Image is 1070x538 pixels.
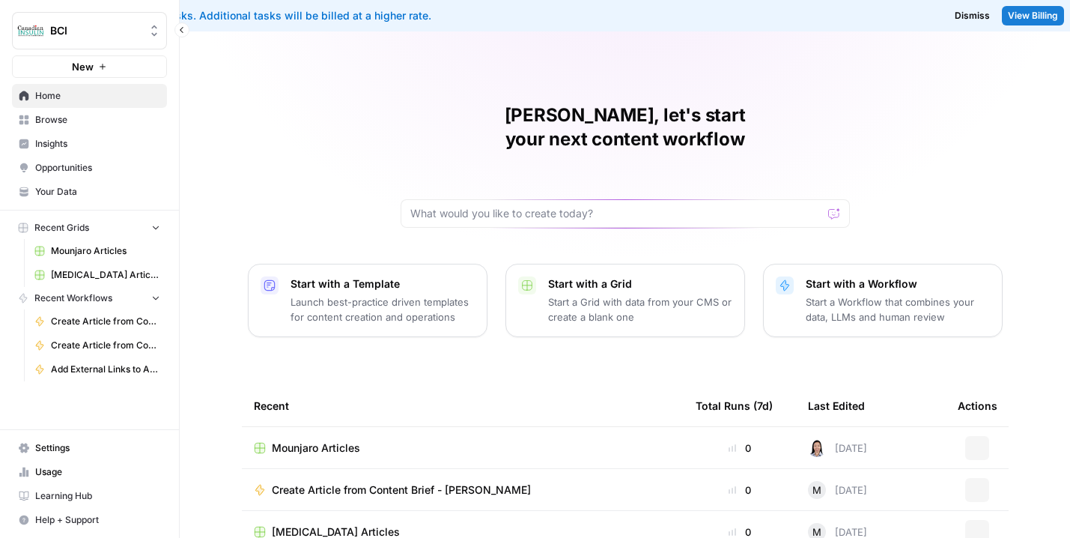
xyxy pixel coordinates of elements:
a: Settings [12,436,167,460]
span: Dismiss [955,9,990,22]
div: 0 [696,441,784,456]
span: Insights [35,137,160,151]
img: BCI Logo [17,17,44,44]
a: Home [12,84,167,108]
span: Your Data [35,185,160,199]
a: Add External Links to Article [28,357,167,381]
div: Actions [958,385,997,426]
span: BCI [50,23,141,38]
a: Mounjaro Articles [28,239,167,263]
span: New [72,59,94,74]
button: Start with a WorkflowStart a Workflow that combines your data, LLMs and human review [763,264,1003,337]
span: Recent Workflows [34,291,112,305]
a: Mounjaro Articles [254,441,672,456]
span: Opportunities [35,161,160,175]
p: Start a Workflow that combines your data, LLMs and human review [806,294,990,324]
span: Add External Links to Article [51,363,160,376]
div: [DATE] [808,439,867,457]
a: Create Article from Content Brief - [PERSON_NAME] [28,309,167,333]
button: Recent Grids [12,217,167,239]
img: o5ihwofzv8qs9qx8tgaced5xajsg [808,439,826,457]
a: Create Article from Content Brief - [PERSON_NAME] [254,483,672,498]
button: Workspace: BCI [12,12,167,49]
a: Create Article from Content Brief - [MEDICAL_DATA] [28,333,167,357]
div: You've used your included tasks. Additional tasks will be billed at a higher rate. [12,8,687,23]
span: Help + Support [35,513,160,527]
p: Start a Grid with data from your CMS or create a blank one [548,294,732,324]
span: Home [35,89,160,103]
span: Recent Grids [34,221,89,235]
span: M [812,483,821,498]
button: Dismiss [949,6,996,25]
a: Browse [12,108,167,132]
button: Start with a GridStart a Grid with data from your CMS or create a blank one [505,264,745,337]
button: Start with a TemplateLaunch best-practice driven templates for content creation and operations [248,264,487,337]
span: Create Article from Content Brief - [PERSON_NAME] [51,315,160,328]
span: Mounjaro Articles [272,441,360,456]
p: Start with a Workflow [806,276,990,291]
span: Create Article from Content Brief - [PERSON_NAME] [272,483,531,498]
span: Create Article from Content Brief - [MEDICAL_DATA] [51,339,160,352]
button: New [12,55,167,78]
a: Usage [12,460,167,484]
input: What would you like to create today? [410,206,822,221]
div: Recent [254,385,672,426]
div: [DATE] [808,481,867,499]
span: Learning Hub [35,489,160,503]
a: Your Data [12,180,167,204]
span: Browse [35,113,160,127]
h1: [PERSON_NAME], let's start your next content workflow [401,103,850,151]
a: Learning Hub [12,484,167,508]
button: Help + Support [12,508,167,532]
a: Insights [12,132,167,156]
a: Opportunities [12,156,167,180]
a: [MEDICAL_DATA] Articles [28,263,167,287]
p: Start with a Grid [548,276,732,291]
button: Recent Workflows [12,287,167,309]
span: View Billing [1008,9,1058,22]
p: Launch best-practice driven templates for content creation and operations [291,294,475,324]
span: Mounjaro Articles [51,244,160,258]
div: Last Edited [808,385,865,426]
a: View Billing [1002,6,1064,25]
div: Total Runs (7d) [696,385,773,426]
span: Settings [35,441,160,455]
p: Start with a Template [291,276,475,291]
div: 0 [696,483,784,498]
span: Usage [35,465,160,479]
span: [MEDICAL_DATA] Articles [51,268,160,282]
